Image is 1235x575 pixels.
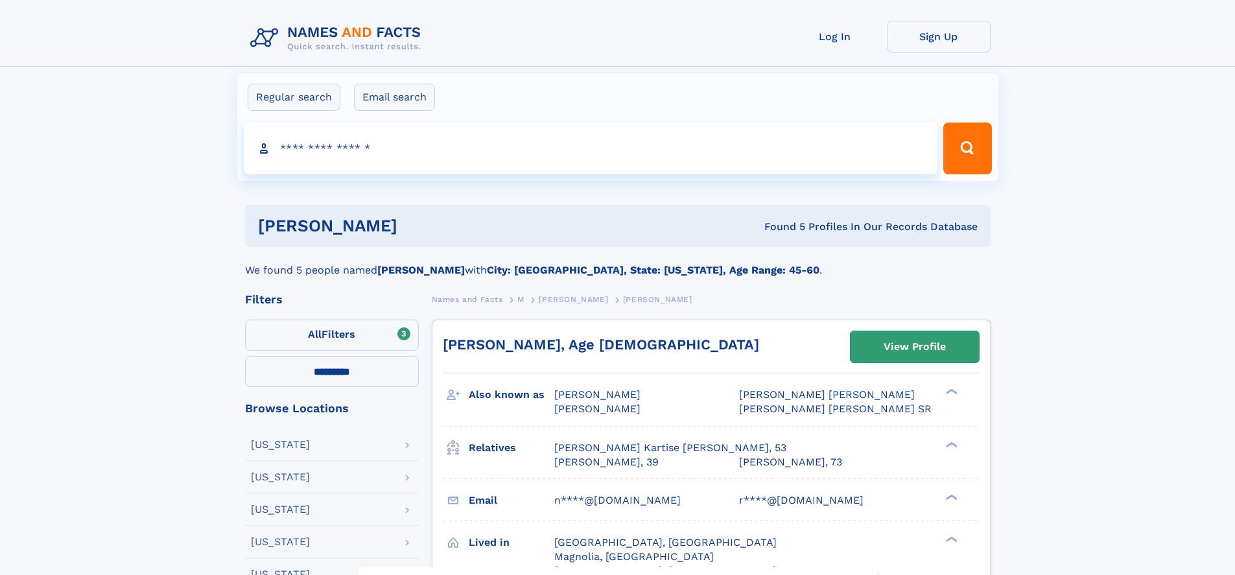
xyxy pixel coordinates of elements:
[539,291,608,307] a: [PERSON_NAME]
[377,264,465,276] b: [PERSON_NAME]
[258,218,581,234] h1: [PERSON_NAME]
[245,320,419,351] label: Filters
[623,295,692,304] span: [PERSON_NAME]
[554,550,714,563] span: Magnolia, [GEOGRAPHIC_DATA]
[245,21,432,56] img: Logo Names and Facts
[943,493,958,501] div: ❯
[581,220,978,234] div: Found 5 Profiles In Our Records Database
[248,84,340,111] label: Regular search
[245,403,419,414] div: Browse Locations
[487,264,819,276] b: City: [GEOGRAPHIC_DATA], State: [US_STATE], Age Range: 45-60
[469,489,554,511] h3: Email
[539,295,608,304] span: [PERSON_NAME]
[245,294,419,305] div: Filters
[943,535,958,543] div: ❯
[943,388,958,396] div: ❯
[443,336,759,353] a: [PERSON_NAME], Age [DEMOGRAPHIC_DATA]
[469,384,554,406] h3: Also known as
[783,21,887,53] a: Log In
[308,328,322,340] span: All
[554,536,777,548] span: [GEOGRAPHIC_DATA], [GEOGRAPHIC_DATA]
[943,123,991,174] button: Search Button
[469,532,554,554] h3: Lived in
[851,331,979,362] a: View Profile
[251,537,310,547] div: [US_STATE]
[554,441,786,455] a: [PERSON_NAME] Kartise [PERSON_NAME], 53
[554,403,641,415] span: [PERSON_NAME]
[739,388,915,401] span: [PERSON_NAME] [PERSON_NAME]
[739,455,842,469] a: [PERSON_NAME], 73
[251,440,310,450] div: [US_STATE]
[251,472,310,482] div: [US_STATE]
[517,295,524,304] span: M
[354,84,435,111] label: Email search
[884,332,946,362] div: View Profile
[517,291,524,307] a: M
[251,504,310,515] div: [US_STATE]
[887,21,991,53] a: Sign Up
[554,388,641,401] span: [PERSON_NAME]
[244,123,938,174] input: search input
[432,291,503,307] a: Names and Facts
[469,437,554,459] h3: Relatives
[739,403,932,415] span: [PERSON_NAME] [PERSON_NAME] SR
[943,440,958,449] div: ❯
[554,455,659,469] a: [PERSON_NAME], 39
[245,247,991,278] div: We found 5 people named with .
